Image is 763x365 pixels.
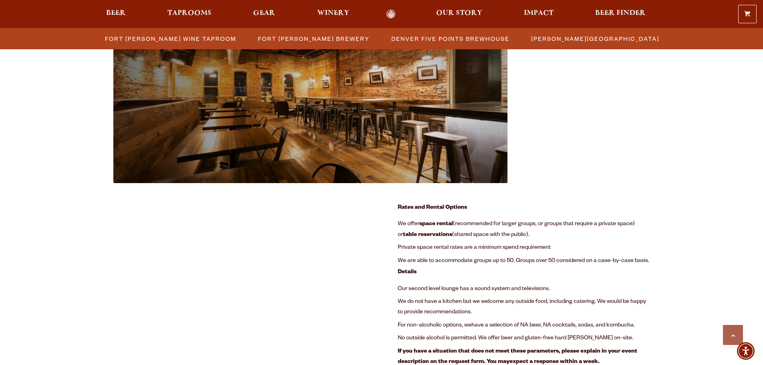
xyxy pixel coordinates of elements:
[436,10,482,16] span: Our Story
[723,325,743,345] a: Scroll to top
[113,5,508,183] img: wine
[398,269,417,276] strong: Details
[162,10,217,19] a: Taprooms
[590,10,651,19] a: Beer Finder
[398,258,649,264] span: We are able to accommodate groups up to 50. Groups over 50 considered on a case-by-case basis.
[253,10,275,16] span: Gear
[398,286,550,292] span: Our second level lounge has a sound system and televisions.
[398,335,633,342] span: No outside alcohol is permitted. We offer beer and gluten-free hard [PERSON_NAME] on-site.
[391,33,509,44] span: Denver Five Points Brewhouse
[531,33,659,44] span: [PERSON_NAME][GEOGRAPHIC_DATA]
[106,10,126,16] span: Beer
[100,33,240,44] a: Fort [PERSON_NAME] Wine Taproom
[248,10,280,19] a: Gear
[403,232,452,238] i: table reservations
[387,33,513,44] a: Denver Five Points Brewhouse
[431,10,487,19] a: Our Story
[258,33,370,44] span: Fort [PERSON_NAME] Brewery
[524,10,554,16] span: Impact
[398,245,551,251] span: Private space rental rates are a minimum spend requirement
[419,221,453,228] i: space rental
[398,205,467,211] strong: Rates and Rental Options
[398,323,471,329] span: For non-alcoholic options, we
[737,342,755,360] div: Accessibility Menu
[101,10,131,19] a: Beer
[312,10,354,19] a: Winery
[398,221,635,238] span: (recommended for larger groups, or groups that require a private space) or
[519,10,559,19] a: Impact
[317,10,349,16] span: Winery
[595,10,646,16] span: Beer Finder
[398,221,419,228] span: We offer
[376,10,406,19] a: Odell Home
[167,10,211,16] span: Taprooms
[105,33,236,44] span: Fort [PERSON_NAME] Wine Taproom
[471,323,635,329] span: have a selection of NA beer, NA cocktails, sodas, and kombucha.
[526,33,663,44] a: [PERSON_NAME][GEOGRAPHIC_DATA]
[398,299,646,316] span: We do not have a kitchen but we welcome any outside food, including catering. We would be happy t...
[452,232,529,238] span: (shared space with the public).
[253,33,374,44] a: Fort [PERSON_NAME] Brewery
